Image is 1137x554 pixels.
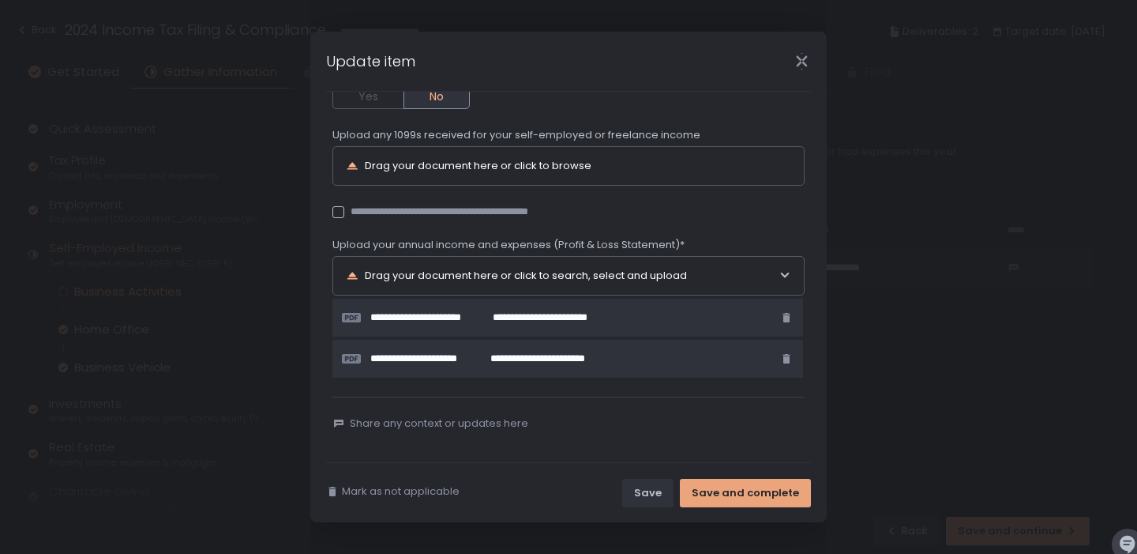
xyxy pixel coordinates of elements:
[634,486,662,500] div: Save
[365,160,591,171] div: Drag your document here or click to browse
[326,51,415,72] h1: Update item
[692,486,799,500] div: Save and complete
[622,479,674,507] button: Save
[776,52,827,70] div: Close
[342,484,460,499] span: Mark as not applicable
[680,479,811,507] button: Save and complete
[403,84,470,109] button: No
[332,84,403,109] button: Yes
[350,416,528,431] span: Share any context or updates here
[326,484,460,499] button: Mark as not applicable
[332,128,700,142] span: Upload any 1099s received for your self-employed or freelance income
[332,238,685,252] span: Upload your annual income and expenses (Profit & Loss Statement)*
